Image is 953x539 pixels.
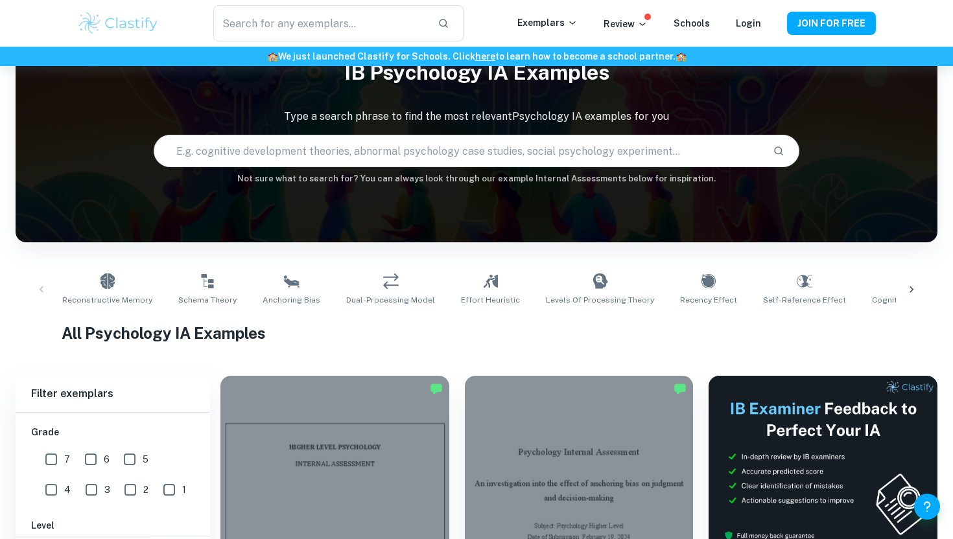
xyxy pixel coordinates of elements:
span: 5 [143,452,148,466]
input: Search for any exemplars... [213,5,427,41]
img: Marked [430,382,443,395]
h6: We just launched Clastify for Schools. Click to learn how to become a school partner. [3,49,950,63]
span: 3 [104,483,110,497]
span: 🏫 [676,51,687,62]
span: Schema Theory [178,294,237,306]
span: Dual-Processing Model [346,294,435,306]
a: here [475,51,495,62]
p: Review [604,17,648,31]
p: Type a search phrase to find the most relevant Psychology IA examples for you [16,109,937,124]
span: Recency Effect [680,294,737,306]
span: Self-Reference Effect [763,294,846,306]
a: Login [736,18,761,29]
span: Reconstructive Memory [62,294,152,306]
button: Search [768,140,790,162]
span: 2 [143,483,148,497]
h1: All Psychology IA Examples [62,321,891,345]
h6: Filter exemplars [16,376,210,412]
img: Marked [674,382,687,395]
img: Clastify logo [77,10,159,36]
span: Anchoring Bias [263,294,320,306]
span: 1 [182,483,186,497]
a: Schools [674,18,710,29]
h6: Level [31,518,194,533]
span: 4 [64,483,71,497]
h6: Not sure what to search for? You can always look through our example Internal Assessments below f... [16,172,937,185]
h6: Grade [31,425,194,439]
button: Help and Feedback [914,494,940,520]
span: Effort Heuristic [461,294,520,306]
h1: IB Psychology IA examples [16,52,937,93]
span: 🏫 [267,51,278,62]
span: 6 [104,452,110,466]
button: JOIN FOR FREE [787,12,876,35]
p: Exemplars [517,16,578,30]
span: 7 [64,452,70,466]
input: E.g. cognitive development theories, abnormal psychology case studies, social psychology experime... [154,133,762,169]
span: Levels of Processing Theory [546,294,654,306]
